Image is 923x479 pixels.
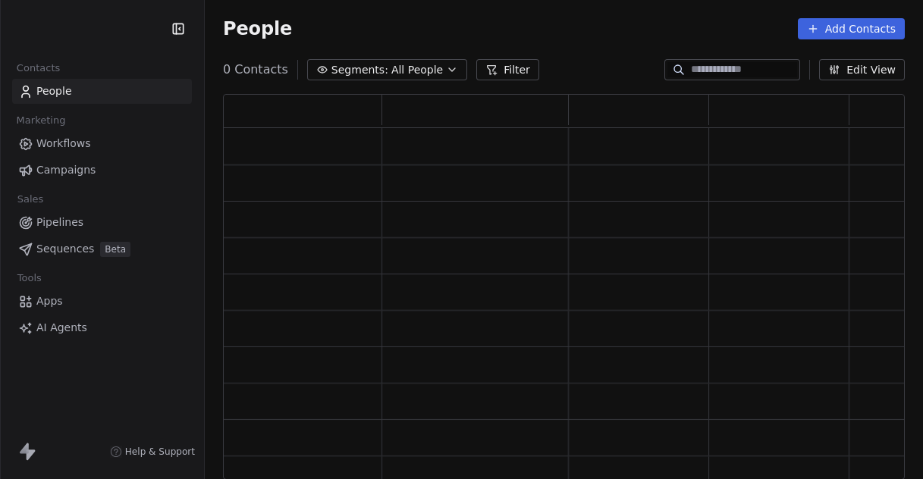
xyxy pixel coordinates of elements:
[331,62,388,78] span: Segments:
[12,236,192,261] a: SequencesBeta
[819,59,905,80] button: Edit View
[36,320,87,336] span: AI Agents
[36,83,72,99] span: People
[36,162,96,178] span: Campaigns
[36,241,94,257] span: Sequences
[36,136,91,152] span: Workflows
[100,242,130,257] span: Beta
[476,59,539,80] button: Filter
[11,267,48,290] span: Tools
[12,315,192,340] a: AI Agents
[110,446,195,458] a: Help & Support
[36,293,63,309] span: Apps
[12,131,192,156] a: Workflows
[11,188,50,211] span: Sales
[36,214,83,230] span: Pipelines
[12,289,192,314] a: Apps
[125,446,195,458] span: Help & Support
[798,18,905,39] button: Add Contacts
[12,210,192,235] a: Pipelines
[10,57,67,80] span: Contacts
[12,79,192,104] a: People
[10,109,72,132] span: Marketing
[12,158,192,183] a: Campaigns
[223,61,288,79] span: 0 Contacts
[223,17,292,40] span: People
[391,62,443,78] span: All People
